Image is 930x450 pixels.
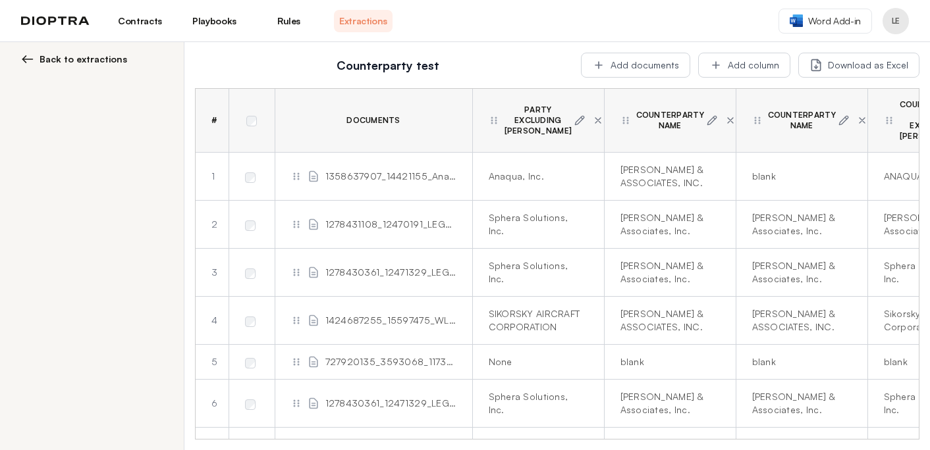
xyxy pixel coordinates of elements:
[808,14,861,28] span: Word Add-in
[325,170,456,183] span: 1358637907_14421155_Anaqua [PERSON_NAME] DPA Final AQ Signed-signed.pdf
[790,14,803,27] img: word
[883,8,909,34] button: Profile menu
[196,201,229,249] td: 2
[636,110,704,131] span: Counterparty Name
[325,314,456,327] span: 1424687255_15597475_WL Gore_CRH_CRH Flow Downs_FINAL_20210513 (003).pdf
[489,170,583,183] div: Anaqua, Inc.
[203,56,573,74] h2: Counterparty test
[325,397,456,410] span: 1278430361_12471329_LEGAL-104787-v3-Sphera_General+Agreement _[DATE]_Sphera Final - signed (1).pdf
[196,249,229,297] td: 3
[752,211,846,238] div: [PERSON_NAME] & Associates, Inc.
[620,259,715,286] div: [PERSON_NAME] & Associates, Inc.
[620,307,715,334] div: [PERSON_NAME] & ASSOCIATES, INC.
[620,211,715,238] div: [PERSON_NAME] & Associates, Inc.
[325,355,456,368] span: 727920135_3593068_117301 11170562 Vasc Attachment [DATE].pdf
[489,390,583,416] div: Sphera Solutions, Inc.
[325,266,456,279] span: 1278430361_12471329_LEGAL-104787-v3-Sphera_General+Agreement _[DATE]_Sphera Final - signed (1).pdf
[704,113,720,128] button: Edit prompt
[779,9,872,34] a: Word Add-in
[572,113,588,128] button: Edit prompt
[21,53,34,66] img: left arrow
[836,113,852,128] button: Edit prompt
[21,16,90,26] img: logo
[723,113,738,128] button: Delete column
[505,105,572,136] span: Party Excluding [PERSON_NAME]
[620,163,715,189] div: [PERSON_NAME] & ASSOCIATES, INC.
[798,53,919,78] button: Download as Excel
[275,89,472,153] th: Documents
[590,113,606,128] button: Delete column
[581,53,690,78] button: Add documents
[752,390,846,416] div: [PERSON_NAME] & Associates, Inc.
[325,218,456,231] span: 1278431108_12470191_LEGAL-104787-v3-Sphera_General+Agreement _[DATE]_Sphera Final - signed (2).pdf
[752,307,846,334] div: [PERSON_NAME] & ASSOCIATES, INC.
[489,211,583,238] div: Sphera Solutions, Inc.
[260,10,318,32] a: Rules
[620,390,715,416] div: [PERSON_NAME] & Associates, Inc.
[196,380,229,428] td: 6
[334,10,393,32] a: Extractions
[196,345,229,380] td: 5
[111,10,169,32] a: Contracts
[21,53,168,66] button: Back to extractions
[752,170,846,183] div: blank
[489,259,583,286] div: Sphera Solutions, Inc.
[196,153,229,201] td: 1
[698,53,790,78] button: Add column
[489,355,583,368] div: None
[854,113,870,128] button: Delete column
[768,110,836,131] span: Counterparty Name
[752,259,846,286] div: [PERSON_NAME] & Associates, Inc.
[752,355,846,368] div: blank
[185,10,244,32] a: Playbooks
[196,297,229,345] td: 4
[40,53,127,66] span: Back to extractions
[620,355,715,368] div: blank
[196,89,229,153] th: #
[489,307,583,334] div: SIKORSKY AIRCRAFT CORPORATION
